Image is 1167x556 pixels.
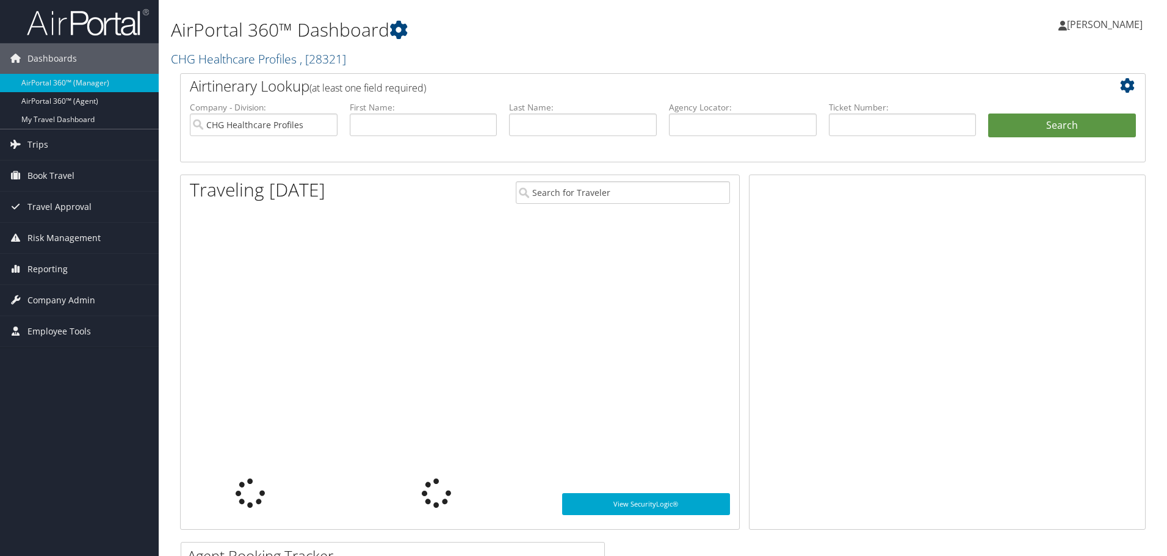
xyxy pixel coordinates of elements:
h1: AirPortal 360™ Dashboard [171,17,827,43]
span: , [ 28321 ] [300,51,346,67]
label: Company - Division: [190,101,338,114]
a: CHG Healthcare Profiles [171,51,346,67]
span: Trips [27,129,48,160]
span: [PERSON_NAME] [1067,18,1143,31]
label: Agency Locator: [669,101,817,114]
span: Company Admin [27,285,95,316]
img: airportal-logo.png [27,8,149,37]
label: First Name: [350,101,497,114]
span: (at least one field required) [309,81,426,95]
label: Last Name: [509,101,657,114]
button: Search [988,114,1136,138]
span: Travel Approval [27,192,92,222]
h2: Airtinerary Lookup [190,76,1055,96]
input: Search for Traveler [516,181,730,204]
span: Dashboards [27,43,77,74]
h1: Traveling [DATE] [190,177,325,203]
label: Ticket Number: [829,101,977,114]
span: Book Travel [27,161,74,191]
a: [PERSON_NAME] [1058,6,1155,43]
a: View SecurityLogic® [562,493,730,515]
span: Risk Management [27,223,101,253]
span: Employee Tools [27,316,91,347]
span: Reporting [27,254,68,284]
